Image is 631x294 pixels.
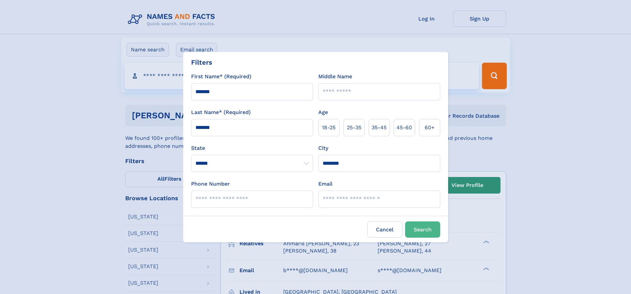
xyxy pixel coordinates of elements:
[405,221,440,238] button: Search
[318,73,352,81] label: Middle Name
[347,124,361,132] span: 25‑35
[191,144,313,152] label: State
[396,124,412,132] span: 45‑60
[372,124,387,132] span: 35‑45
[318,144,328,152] label: City
[318,180,333,188] label: Email
[191,180,230,188] label: Phone Number
[191,108,251,116] label: Last Name* (Required)
[322,124,336,132] span: 18‑25
[425,124,435,132] span: 60+
[191,57,212,67] div: Filters
[367,221,402,238] label: Cancel
[191,73,251,81] label: First Name* (Required)
[318,108,328,116] label: Age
